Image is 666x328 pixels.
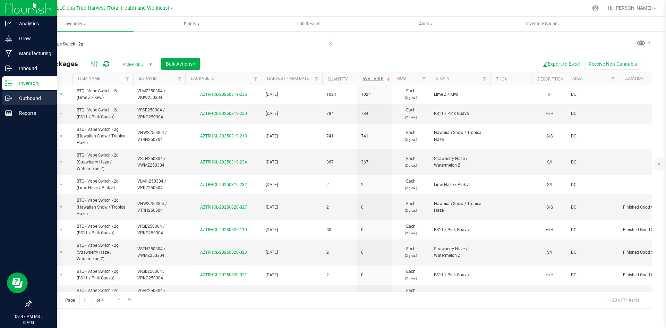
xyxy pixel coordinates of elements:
[571,133,615,140] span: DC
[326,133,353,140] span: 741
[571,182,615,188] span: DC
[396,287,426,301] span: Each
[608,5,653,11] span: Hi, [PERSON_NAME]!
[139,76,157,81] a: Batch ID
[5,80,12,87] inline-svg: Inventory
[137,201,181,214] span: VHWS250304 / VTRH250304
[17,17,134,31] a: Inventory
[200,182,247,187] a: AZTRHCL-20250319-232
[137,287,181,301] span: VLMZ250304 / VKIW250304
[361,110,387,117] span: 784
[200,250,247,255] a: AZTRHCL-20250820-023
[137,223,181,236] span: VRSE250304 / VPKG250304
[77,242,129,262] span: BTQ - Vape Switch - 2g (Strawberry Haze / Watermelon Z)
[20,5,169,11] span: DXR FINANCE 4 LLC dba True Harvest (Total Health and Wellness)
[326,227,353,233] span: 50
[572,76,583,81] a: Area
[122,73,133,85] a: Filter
[79,295,92,305] input: 1
[571,91,615,98] span: DC
[396,162,426,169] p: (2 g ea.)
[418,73,430,85] a: Filter
[571,110,615,117] span: DC
[517,21,568,27] span: Inventory Counts
[200,92,247,97] a: AZTRHCL-20250319-235
[266,272,318,278] span: [DATE]
[77,223,129,236] span: BTQ - Vape Switch - 2g (RS11 / Pink Guava)
[137,107,181,120] span: VRSE250304 / VPKG250304
[134,17,250,31] a: Plants
[267,76,309,81] a: Harvest / Mfg Date
[479,73,490,85] a: Filter
[362,76,391,81] a: Available
[77,178,129,191] span: BTQ - Vape Switch - 2g (Lime Haze / Pink Z)
[200,111,247,116] a: AZTRHCL-20250319-230
[434,110,486,117] span: RS11 / Pink Guava
[361,159,387,166] span: 367
[12,34,54,43] p: Grow
[361,249,387,256] span: 0
[326,110,353,117] span: 784
[434,291,486,297] span: Lime Z / Kiwi
[137,155,181,169] span: VSTH250304 / VWMZ250304
[12,94,54,102] p: Outbound
[396,201,426,214] span: Each
[396,268,426,281] span: Each
[57,202,66,212] span: select
[326,91,353,98] span: 1024
[174,73,185,85] a: Filter
[571,291,615,297] span: DC
[601,295,645,305] span: 1 - 20 of 74 items
[3,313,54,320] p: 09:47 AM MST
[5,110,12,117] inline-svg: Reports
[59,295,109,305] span: Page of 4
[200,272,247,277] a: AZTRHCL-20250820-021
[536,226,563,234] div: H/H
[200,205,247,210] a: AZTRHCL-20250820-027
[31,39,336,49] input: Search Package ID, Item Name, SKU, Lot or Part Number...
[7,272,28,293] iframe: Resource center
[536,249,563,256] div: S/I
[3,320,54,325] p: [DATE]
[361,272,387,278] span: 0
[78,76,100,81] a: Item Name
[57,270,66,280] span: select
[571,272,615,278] span: DC
[396,252,426,259] p: (2 g ea.)
[17,21,134,27] span: Inventory
[396,246,426,259] span: Each
[571,204,615,211] span: DC
[536,110,563,118] div: H/H
[5,20,12,27] inline-svg: Analytics
[396,88,426,101] span: Each
[137,178,181,191] span: VLMH250304 / VPKZ250304
[591,5,600,11] div: Manage settings
[538,77,564,82] a: Description
[361,227,387,233] span: 0
[137,88,181,101] span: VLMZ250304 / VKIW250304
[326,204,353,211] span: 2
[137,246,181,259] span: VSTH250304 / VWMZ250304
[396,185,426,191] p: (2 g ea.)
[36,60,85,68] span: All Packages
[571,159,615,166] span: DC
[435,76,450,81] a: Strain
[266,182,318,188] span: [DATE]
[266,204,318,211] span: [DATE]
[571,249,615,256] span: DC
[266,133,318,140] span: [DATE]
[571,227,615,233] span: DC
[57,225,66,235] span: select
[434,155,486,169] span: Strawberry Haze / Watermelon Z
[434,129,486,143] span: Hawaiian Snow / Tropical Haze
[434,227,486,233] span: RS11 / Pink Guava
[77,152,129,172] span: BTQ - Vape Switch - 2g (Strawberry Haze / Watermelon Z)
[434,246,486,259] span: Strawberry Haze / Watermelon Z
[200,134,247,138] a: AZTRHCL-20250319-218
[397,76,406,81] a: UOM
[361,182,387,188] span: 2
[396,207,426,214] p: (2 g ea.)
[536,271,563,279] div: H/H
[396,107,426,120] span: Each
[361,133,387,140] span: 741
